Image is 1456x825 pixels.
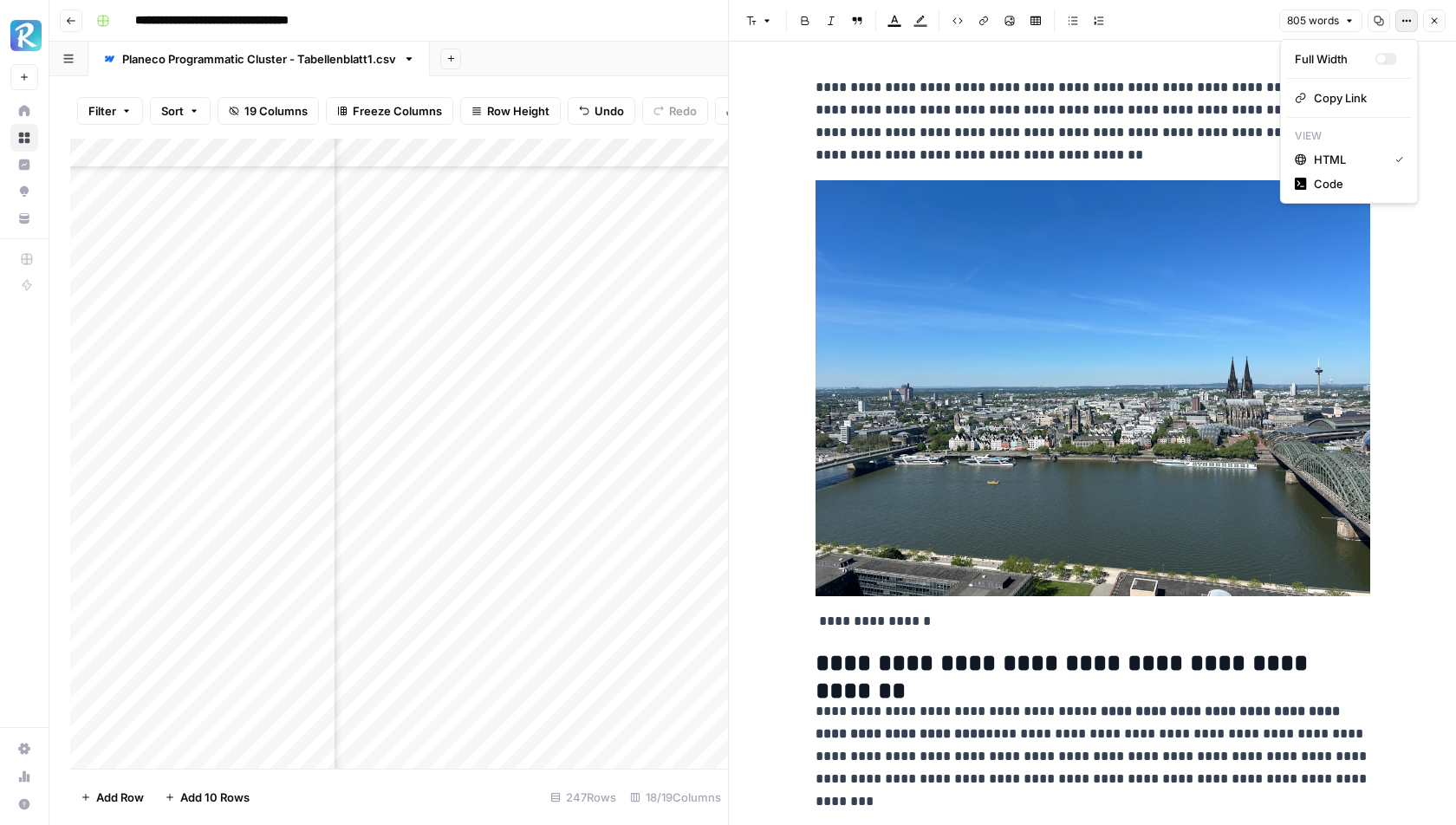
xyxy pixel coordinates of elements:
span: Redo [669,102,697,120]
span: Add 10 Rows [180,789,250,806]
span: Copy Link [1314,89,1397,107]
button: Undo [568,97,635,125]
button: Add Row [70,783,154,811]
a: Settings [10,735,38,763]
span: 805 words [1287,13,1339,29]
span: HTML [1314,151,1381,168]
a: Your Data [10,205,38,232]
span: 19 Columns [244,102,308,120]
a: Insights [10,151,38,179]
button: 805 words [1279,10,1362,32]
button: Help + Support [10,790,38,818]
p: View [1288,125,1411,147]
button: Freeze Columns [326,97,453,125]
div: Planeco Programmatic Cluster - Tabellenblatt1.csv [122,50,396,68]
a: Usage [10,763,38,790]
span: Filter [88,102,116,120]
span: Freeze Columns [353,102,442,120]
button: Add 10 Rows [154,783,260,811]
span: Undo [595,102,624,120]
button: 19 Columns [218,97,319,125]
span: Sort [161,102,184,120]
a: Planeco Programmatic Cluster - Tabellenblatt1.csv [88,42,430,76]
span: Row Height [487,102,549,120]
a: Opportunities [10,178,38,205]
a: Home [10,97,38,125]
span: Add Row [96,789,144,806]
div: 247 Rows [543,783,623,811]
button: Redo [642,97,708,125]
button: Sort [150,97,211,125]
div: 18/19 Columns [623,783,728,811]
button: Workspace: Radyant [10,14,38,57]
span: Code [1314,175,1397,192]
a: Browse [10,124,38,152]
img: Radyant Logo [10,20,42,51]
button: Row Height [460,97,561,125]
button: Filter [77,97,143,125]
div: Full Width [1295,50,1375,68]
